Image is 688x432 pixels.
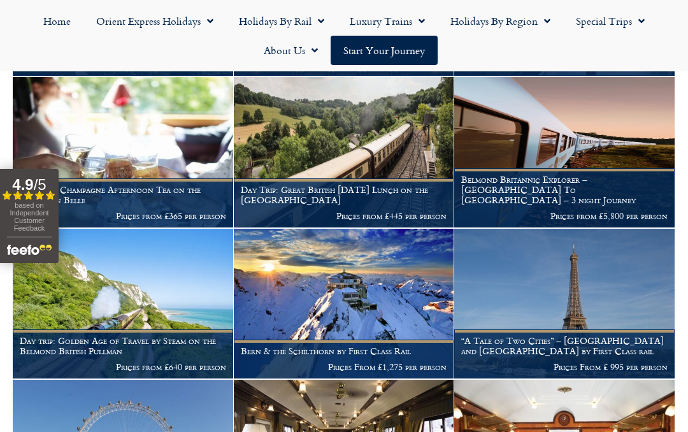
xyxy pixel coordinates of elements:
[454,77,675,228] a: Belmond Britannic Explorer – [GEOGRAPHIC_DATA] To [GEOGRAPHIC_DATA] – 3 night Journey Prices from...
[83,6,226,36] a: Orient Express Holidays
[461,175,668,205] h1: Belmond Britannic Explorer – [GEOGRAPHIC_DATA] To [GEOGRAPHIC_DATA] – 3 night Journey
[331,36,438,65] a: Start your Journey
[20,362,226,372] p: Prices from £640 per person
[20,336,226,356] h1: Day trip: Golden Age of Travel by Steam on the Belmond British Pullman
[226,6,337,36] a: Holidays by Rail
[461,211,668,221] p: Prices from £5,800 per person
[563,6,657,36] a: Special Trips
[461,336,668,356] h1: “A Tale of Two Cities” – [GEOGRAPHIC_DATA] and [GEOGRAPHIC_DATA] by First Class rail
[31,6,83,36] a: Home
[241,185,447,205] h1: Day Trip: Great British [DATE] Lunch on the [GEOGRAPHIC_DATA]
[337,6,438,36] a: Luxury Trains
[6,6,682,65] nav: Menu
[241,362,447,372] p: Prices From £1,275 per person
[13,77,234,228] a: Day Trip: Champagne Afternoon Tea on the Northern Belle Prices from £365 per person
[241,346,447,356] h1: Bern & the Schilthorn by First Class Rail
[241,211,447,221] p: Prices from £445 per person
[461,362,668,372] p: Prices From £ 995 per person
[234,229,455,380] a: Bern & the Schilthorn by First Class Rail Prices From £1,275 per person
[438,6,563,36] a: Holidays by Region
[20,185,226,205] h1: Day Trip: Champagne Afternoon Tea on the Northern Belle
[234,77,455,228] a: Day Trip: Great British [DATE] Lunch on the [GEOGRAPHIC_DATA] Prices from £445 per person
[454,229,675,380] a: “A Tale of Two Cities” – [GEOGRAPHIC_DATA] and [GEOGRAPHIC_DATA] by First Class rail Prices From ...
[20,211,226,221] p: Prices from £365 per person
[13,229,234,380] a: Day trip: Golden Age of Travel by Steam on the Belmond British Pullman Prices from £640 per person
[251,36,331,65] a: About Us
